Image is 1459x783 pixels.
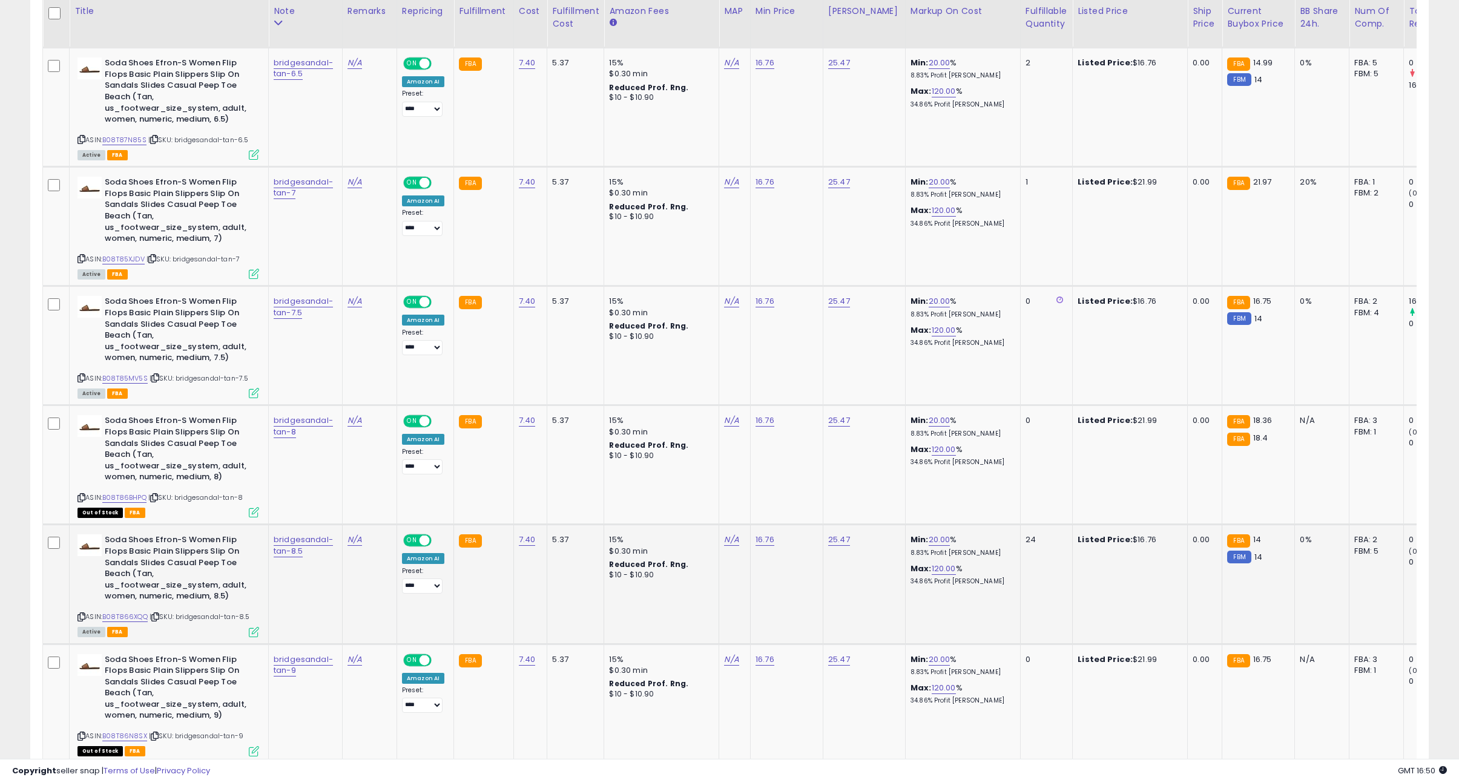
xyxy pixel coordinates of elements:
[609,321,688,331] b: Reduced Prof. Rng.
[1078,296,1178,307] div: $16.76
[77,746,123,756] span: All listings that are currently out of stock and unavailable for purchase on Amazon
[1254,551,1262,563] span: 14
[347,534,362,546] a: N/A
[1227,534,1250,548] small: FBA
[1253,432,1268,444] span: 18.4
[459,534,481,548] small: FBA
[77,57,259,159] div: ASIN:
[77,388,105,399] span: All listings currently available for purchase on Amazon
[430,536,449,546] span: OFF
[402,448,444,475] div: Preset:
[150,612,250,621] span: | SKU: bridgesandal-tan-8.5
[1409,676,1458,687] div: 0
[756,414,774,427] a: 16.76
[459,177,481,190] small: FBA
[1409,199,1458,210] div: 0
[1300,415,1340,426] div: N/A
[107,150,128,160] span: FBA
[828,57,850,69] a: 25.47
[1193,5,1217,30] div: Ship Price
[1253,176,1272,188] span: 21.97
[609,332,710,342] div: $10 - $10.90
[1354,188,1394,198] div: FBM: 2
[1227,177,1250,190] small: FBA
[1354,177,1394,188] div: FBA: 1
[1078,414,1133,426] b: Listed Price:
[911,534,929,545] b: Min:
[1078,57,1133,68] b: Listed Price:
[102,373,148,384] a: B08T85MV5S
[125,746,145,756] span: FBA
[911,325,1011,347] div: %
[402,315,444,326] div: Amazon AI
[929,176,950,188] a: 20.00
[911,668,1011,677] p: 8.83% Profit [PERSON_NAME]
[609,427,710,437] div: $0.30 min
[1026,534,1063,545] div: 24
[932,324,956,336] a: 120.00
[1409,427,1426,437] small: (0%)
[274,295,333,318] a: bridgesandal-tan-7.5
[77,415,259,516] div: ASIN:
[1193,415,1213,426] div: 0.00
[77,150,105,160] span: All listings currently available for purchase on Amazon
[828,414,850,427] a: 25.47
[1409,557,1458,568] div: 0
[911,577,1011,586] p: 34.86% Profit [PERSON_NAME]
[552,415,594,426] div: 5.37
[1078,415,1178,426] div: $21.99
[402,5,449,18] div: Repricing
[347,414,362,427] a: N/A
[347,295,362,307] a: N/A
[756,57,774,69] a: 16.76
[1193,57,1213,68] div: 0.00
[911,563,1011,586] div: %
[911,310,1011,319] p: 8.83% Profit [PERSON_NAME]
[911,444,1011,467] div: %
[609,68,710,79] div: $0.30 min
[1409,534,1458,545] div: 0
[519,57,536,69] a: 7.40
[1300,177,1340,188] div: 20%
[1078,534,1178,545] div: $16.76
[609,201,688,212] b: Reduced Prof. Rng.
[1354,546,1394,557] div: FBM: 5
[430,59,449,69] span: OFF
[430,655,449,665] span: OFF
[911,205,1011,228] div: %
[1078,534,1133,545] b: Listed Price:
[609,689,710,699] div: $10 - $10.90
[402,76,444,87] div: Amazon AI
[274,5,337,18] div: Note
[609,451,710,461] div: $10 - $10.90
[274,414,333,437] a: bridgesandal-tan-8
[402,209,444,236] div: Preset:
[102,493,147,503] a: B08T86BHPQ
[519,654,536,666] a: 7.40
[402,195,444,206] div: Amazon AI
[107,388,128,399] span: FBA
[932,205,956,217] a: 120.00
[724,295,739,307] a: N/A
[1193,177,1213,188] div: 0.00
[274,57,333,80] a: bridgesandal-tan-6.5
[105,296,252,366] b: Soda Shoes Efron-S Women Flip Flops Basic Plain Slippers Slip On Sandals Slides Casual Peep Toe B...
[149,731,243,741] span: | SKU: bridgesandal-tan-9
[552,654,594,665] div: 5.37
[609,570,710,580] div: $10 - $10.90
[911,654,1011,677] div: %
[1253,414,1273,426] span: 18.36
[105,177,252,247] b: Soda Shoes Efron-S Women Flip Flops Basic Plain Slippers Slip On Sandals Slides Casual Peep Toe B...
[77,534,102,556] img: 31DOJt3GaqL._SL40_.jpg
[148,493,243,502] span: | SKU: bridgesandal-tan-8
[1354,68,1394,79] div: FBM: 5
[609,534,710,545] div: 15%
[724,57,739,69] a: N/A
[1409,80,1458,91] div: 16.76
[150,373,249,383] span: | SKU: bridgesandal-tan-7.5
[609,440,688,450] b: Reduced Prof. Rng.
[148,135,249,145] span: | SKU: bridgesandal-tan-6.5
[102,135,147,145] a: B08T87N85S
[402,90,444,117] div: Preset:
[1300,534,1340,545] div: 0%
